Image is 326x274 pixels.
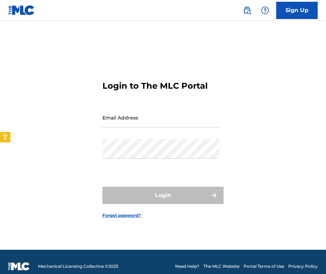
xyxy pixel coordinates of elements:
a: Forgot password? [102,212,141,219]
a: Need Help? [175,263,199,269]
div: Help [258,3,272,17]
a: Privacy Policy [288,263,318,269]
h3: Login to The MLC Portal [102,81,208,91]
img: search [243,6,251,15]
a: The MLC Website [203,263,239,269]
a: Portal Terms of Use [244,263,284,269]
a: Public Search [240,3,254,17]
img: help [261,6,269,15]
span: Mechanical Licensing Collective © 2025 [38,263,118,269]
a: Sign Up [276,2,318,19]
img: logo [8,262,30,271]
img: MLC Logo [8,5,35,15]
